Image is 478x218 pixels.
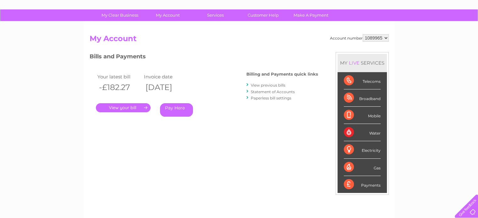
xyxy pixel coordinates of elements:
a: Pay Here [160,103,193,117]
a: 0333 014 3131 [360,3,403,11]
div: Payments [344,176,381,193]
a: Contact [436,27,452,31]
a: Statement of Accounts [251,89,295,94]
a: . [96,103,151,112]
a: Services [190,9,241,21]
div: Account number [330,34,389,42]
h3: Bills and Payments [90,52,318,63]
a: My Clear Business [94,9,146,21]
a: Customer Help [237,9,289,21]
h4: Billing and Payments quick links [246,72,318,77]
h2: My Account [90,34,389,46]
a: My Account [142,9,194,21]
a: Paperless bill settings [251,96,291,100]
div: Gas [344,159,381,176]
div: Electricity [344,141,381,158]
a: Log out [457,27,472,31]
a: Water [367,27,379,31]
td: Your latest bill [96,72,143,81]
div: Telecoms [344,72,381,89]
th: -£182.27 [96,81,143,94]
a: Blog [423,27,432,31]
div: Water [344,124,381,141]
img: logo.png [17,16,49,35]
div: LIVE [348,60,361,66]
a: Make A Payment [285,9,337,21]
td: Invoice date [142,72,189,81]
a: Telecoms [401,27,420,31]
div: Clear Business is a trading name of Verastar Limited (registered in [GEOGRAPHIC_DATA] No. 3667643... [91,3,388,30]
th: [DATE] [142,81,189,94]
a: Energy [383,27,397,31]
div: Broadband [344,89,381,107]
div: Mobile [344,107,381,124]
a: View previous bills [251,83,285,88]
div: MY SERVICES [338,54,387,72]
